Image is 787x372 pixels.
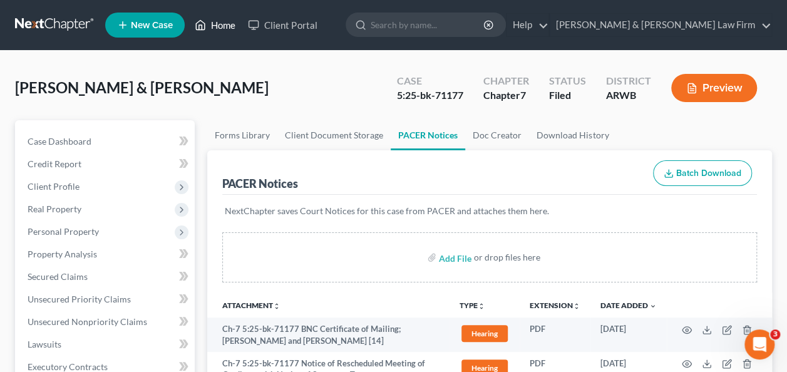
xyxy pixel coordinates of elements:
[770,329,780,339] span: 3
[18,311,195,333] a: Unsecured Nonpriority Claims
[474,251,540,264] div: or drop files here
[478,302,485,310] i: unfold_more
[131,21,173,30] span: New Case
[18,130,195,153] a: Case Dashboard
[18,288,195,311] a: Unsecured Priority Claims
[649,302,657,310] i: expand_more
[18,153,195,175] a: Credit Report
[600,301,657,310] a: Date Added expand_more
[28,271,88,282] span: Secured Claims
[207,318,450,352] td: Ch-7 5:25-bk-71177 BNC Certificate of Mailing; [PERSON_NAME] and [PERSON_NAME] [14]
[28,361,108,372] span: Executory Contracts
[676,168,741,178] span: Batch Download
[28,339,61,349] span: Lawsuits
[465,120,529,150] a: Doc Creator
[273,302,280,310] i: unfold_more
[397,74,463,88] div: Case
[28,294,131,304] span: Unsecured Priority Claims
[530,301,580,310] a: Extensionunfold_more
[549,74,586,88] div: Status
[28,136,91,147] span: Case Dashboard
[28,316,147,327] span: Unsecured Nonpriority Claims
[28,249,97,259] span: Property Analysis
[483,88,529,103] div: Chapter
[222,301,280,310] a: Attachmentunfold_more
[549,88,586,103] div: Filed
[188,14,242,36] a: Home
[28,226,99,237] span: Personal Property
[671,74,757,102] button: Preview
[15,78,269,96] span: [PERSON_NAME] & [PERSON_NAME]
[529,120,616,150] a: Download History
[207,120,277,150] a: Forms Library
[573,302,580,310] i: unfold_more
[507,14,548,36] a: Help
[744,329,774,359] iframe: Intercom live chat
[461,325,508,342] span: Hearing
[483,74,529,88] div: Chapter
[460,302,485,310] button: TYPEunfold_more
[460,323,510,344] a: Hearing
[277,120,391,150] a: Client Document Storage
[391,120,465,150] a: PACER Notices
[18,266,195,288] a: Secured Claims
[371,13,485,36] input: Search by name...
[242,14,323,36] a: Client Portal
[18,243,195,266] a: Property Analysis
[653,160,752,187] button: Batch Download
[520,89,526,101] span: 7
[28,181,80,192] span: Client Profile
[397,88,463,103] div: 5:25-bk-71177
[222,176,298,191] div: PACER Notices
[520,318,590,352] td: PDF
[606,74,651,88] div: District
[225,205,754,217] p: NextChapter saves Court Notices for this case from PACER and attaches them here.
[550,14,771,36] a: [PERSON_NAME] & [PERSON_NAME] Law Firm
[606,88,651,103] div: ARWB
[590,318,667,352] td: [DATE]
[28,158,81,169] span: Credit Report
[18,333,195,356] a: Lawsuits
[28,204,81,214] span: Real Property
